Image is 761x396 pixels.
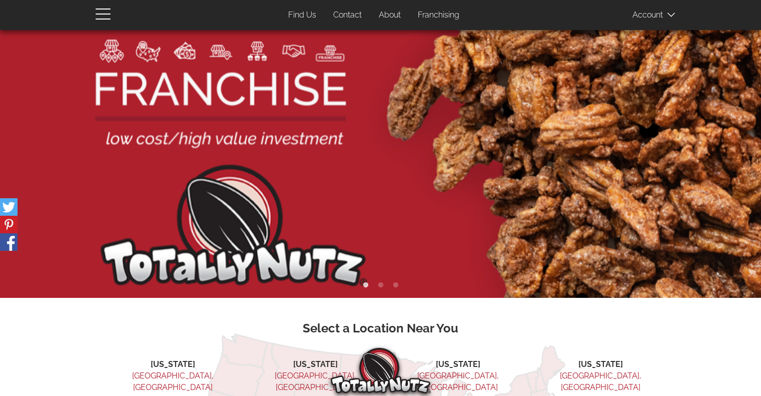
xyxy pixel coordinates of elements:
[331,348,431,393] img: Totally Nutz Logo
[275,371,356,392] a: [GEOGRAPHIC_DATA], [GEOGRAPHIC_DATA]
[376,280,386,290] button: 2 of 3
[417,371,499,392] a: [GEOGRAPHIC_DATA], [GEOGRAPHIC_DATA]
[543,359,658,370] li: [US_STATE]
[326,6,369,25] a: Contact
[391,280,401,290] button: 3 of 3
[281,6,324,25] a: Find Us
[132,371,214,392] a: [GEOGRAPHIC_DATA], [GEOGRAPHIC_DATA]
[410,6,467,25] a: Franchising
[258,359,373,370] li: [US_STATE]
[361,280,371,290] button: 1 of 3
[103,322,658,335] h3: Select a Location Near You
[371,6,408,25] a: About
[560,371,641,392] a: [GEOGRAPHIC_DATA], [GEOGRAPHIC_DATA]
[115,359,231,370] li: [US_STATE]
[400,359,516,370] li: [US_STATE]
